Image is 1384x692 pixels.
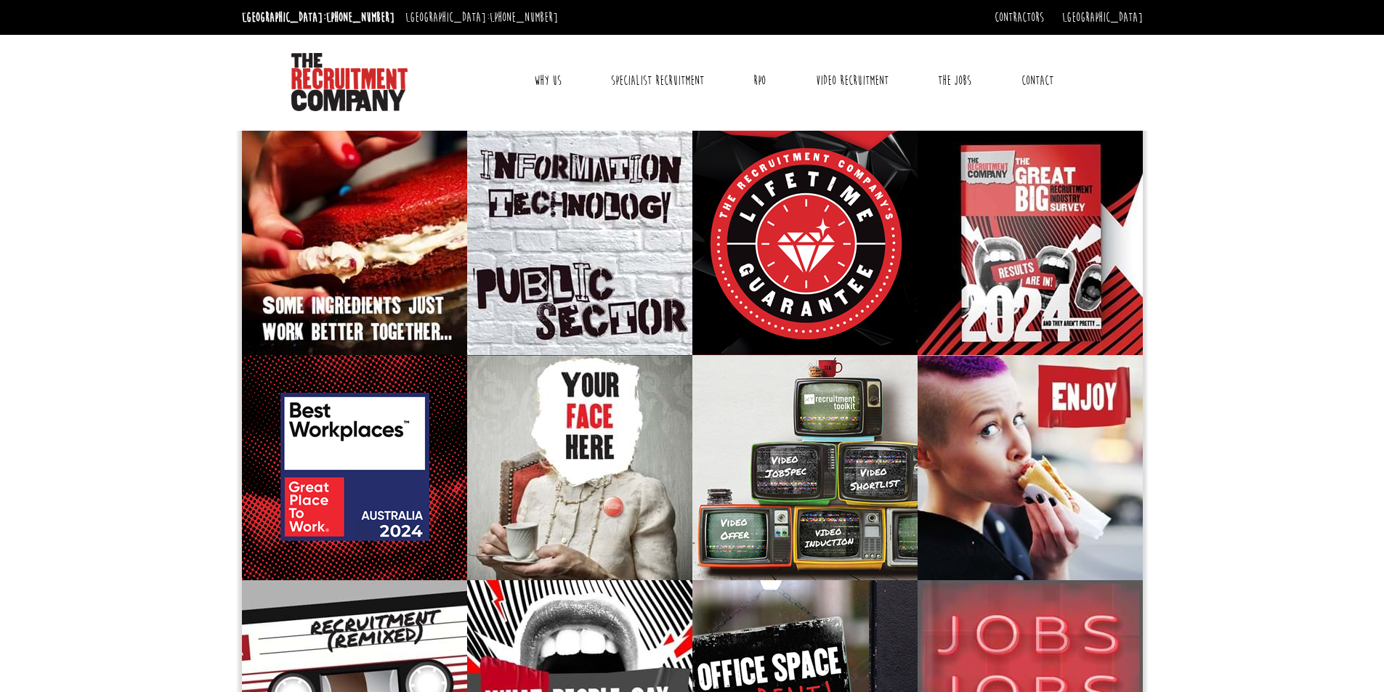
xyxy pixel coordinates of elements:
[291,53,408,111] img: The Recruitment Company
[1062,9,1143,25] a: [GEOGRAPHIC_DATA]
[995,9,1044,25] a: Contractors
[1011,62,1064,99] a: Contact
[238,6,398,29] li: [GEOGRAPHIC_DATA]:
[402,6,562,29] li: [GEOGRAPHIC_DATA]:
[523,62,572,99] a: Why Us
[805,62,899,99] a: Video Recruitment
[326,9,394,25] a: [PHONE_NUMBER]
[927,62,982,99] a: The Jobs
[742,62,777,99] a: RPO
[600,62,715,99] a: Specialist Recruitment
[490,9,558,25] a: [PHONE_NUMBER]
